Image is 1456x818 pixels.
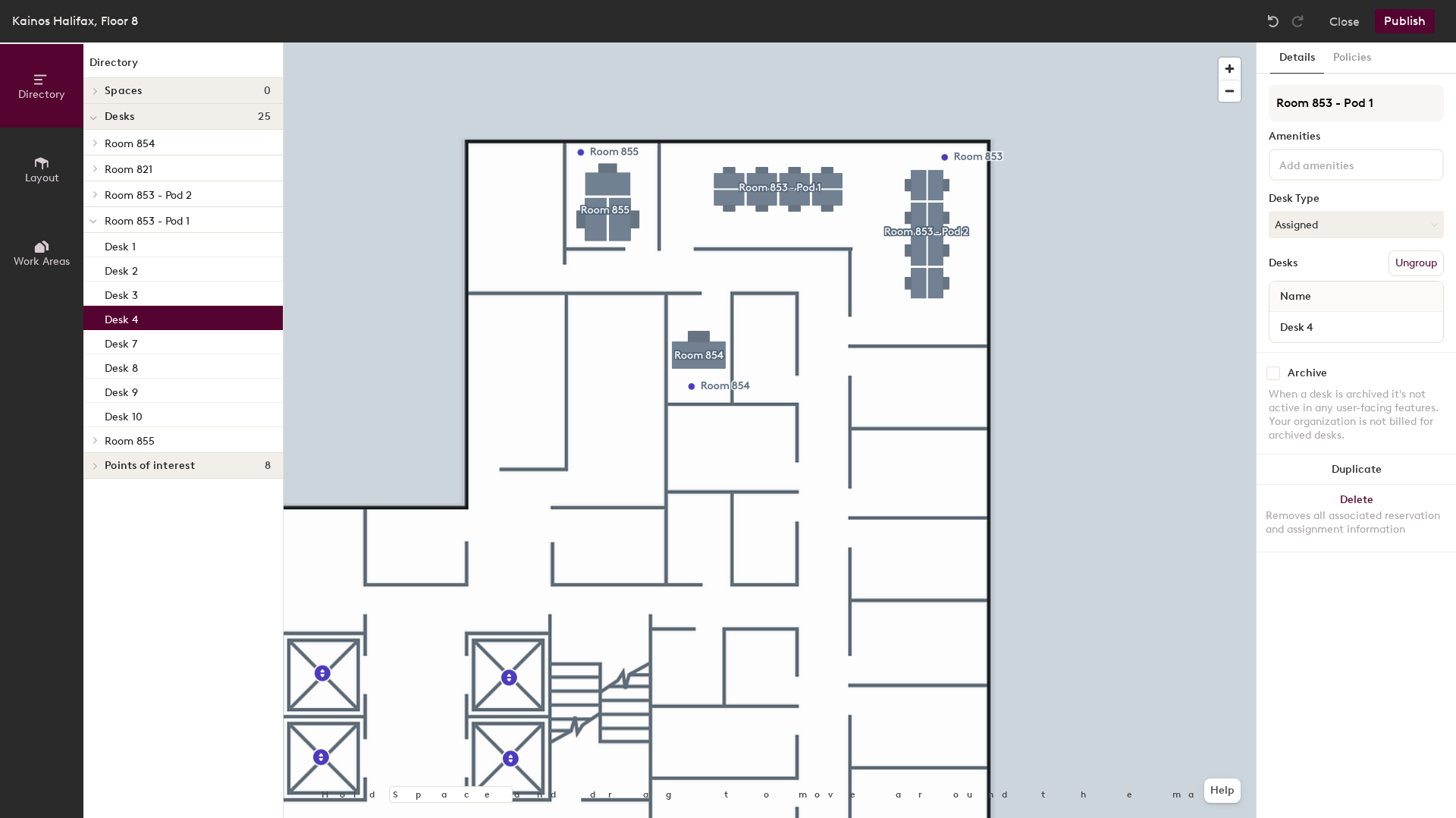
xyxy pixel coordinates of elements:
input: Unnamed desk [1272,316,1440,338]
span: Room 855 [105,435,155,448]
span: Room 854 [105,137,155,150]
div: Archive [1288,367,1327,379]
p: Desk 2 [105,260,138,278]
span: Room 853 - Pod 2 [105,189,192,202]
p: Desk 4 [105,309,138,326]
input: Add amenities [1276,155,1413,173]
span: 25 [258,111,271,123]
span: Desks [105,111,134,123]
div: Desk Type [1269,193,1444,205]
span: Layout [25,171,59,184]
span: Name [1272,283,1319,310]
button: DeleteRemoves all associated reservation and assignment information [1257,485,1456,552]
h1: Directory [83,55,283,78]
div: Desks [1269,257,1298,269]
button: Policies [1324,42,1380,74]
span: Directory [18,88,65,101]
button: Publish [1375,9,1435,33]
p: Desk 7 [105,333,137,351]
img: Redo [1290,14,1305,29]
div: Kainos Halifax, Floor 8 [12,11,138,30]
div: When a desk is archived it's not active in any user-facing features. Your organization is not bil... [1269,388,1444,442]
p: Desk 8 [105,357,138,375]
p: Desk 9 [105,382,138,399]
span: 8 [265,460,271,472]
button: Assigned [1269,211,1444,238]
button: Duplicate [1257,455,1456,485]
div: Removes all associated reservation and assignment information [1266,509,1447,536]
span: Room 821 [105,163,152,176]
button: Close [1329,9,1360,33]
span: 0 [264,85,271,97]
button: Details [1270,42,1324,74]
button: Ungroup [1389,250,1444,276]
img: Undo [1266,14,1281,29]
p: Desk 10 [105,406,143,423]
p: Desk 3 [105,285,138,302]
p: Desk 1 [105,236,136,253]
span: Room 853 - Pod 1 [105,215,190,228]
span: Points of interest [105,460,195,472]
div: Amenities [1269,131,1444,143]
span: Work Areas [14,255,70,268]
span: Spaces [105,85,143,97]
button: Help [1204,779,1241,803]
